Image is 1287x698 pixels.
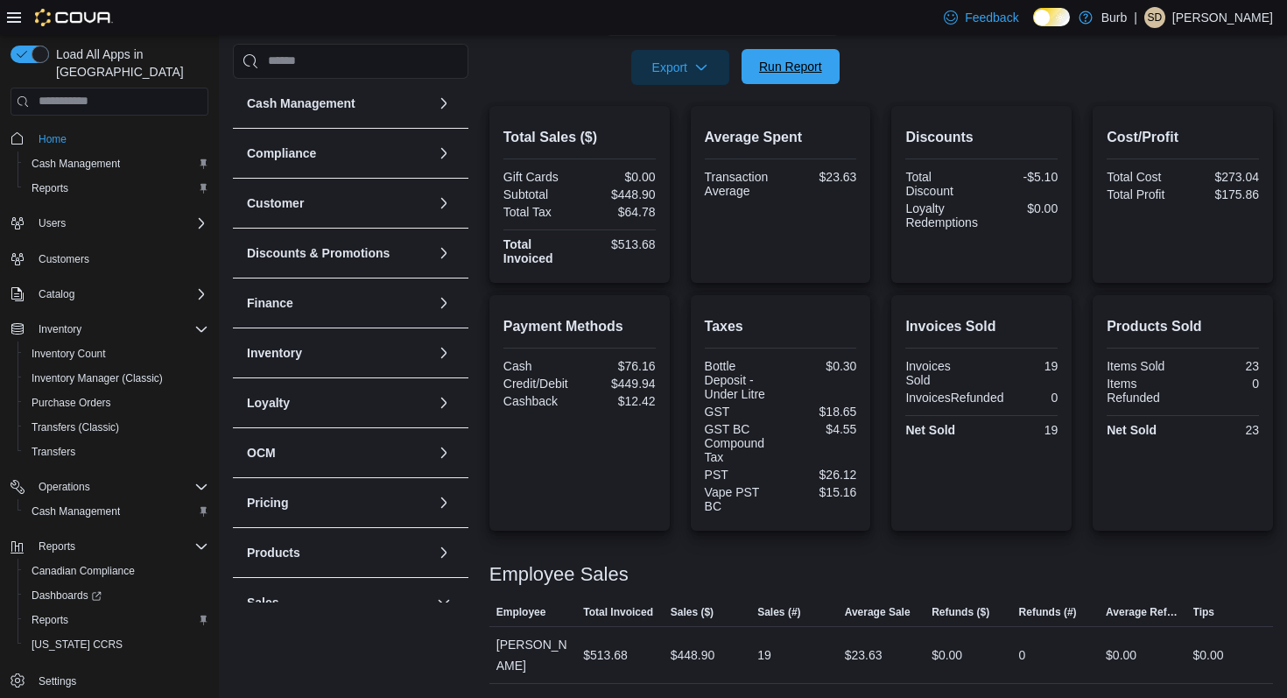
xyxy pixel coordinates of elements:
[25,392,118,413] a: Purchase Orders
[583,237,656,251] div: $513.68
[32,347,106,361] span: Inventory Count
[433,342,454,363] button: Inventory
[1107,377,1179,405] div: Items Refunded
[32,638,123,652] span: [US_STATE] CCRS
[705,422,777,464] div: GST BC Compound Tax
[25,585,109,606] a: Dashboards
[433,392,454,413] button: Loyalty
[25,501,208,522] span: Cash Management
[503,127,656,148] h2: Total Sales ($)
[784,170,856,184] div: $23.63
[25,634,208,655] span: Washington CCRS
[247,194,430,212] button: Customer
[32,319,208,340] span: Inventory
[1193,645,1224,666] div: $0.00
[705,405,777,419] div: GST
[247,544,300,561] h3: Products
[503,170,576,184] div: Gift Cards
[25,501,127,522] a: Cash Management
[32,249,96,270] a: Customers
[642,50,719,85] span: Export
[4,282,215,307] button: Catalog
[496,605,546,619] span: Employee
[32,564,135,578] span: Canadian Compliance
[39,539,75,553] span: Reports
[32,445,75,459] span: Transfers
[1186,187,1259,201] div: $175.86
[18,391,215,415] button: Purchase Orders
[433,492,454,513] button: Pricing
[25,561,142,582] a: Canadian Compliance
[32,669,208,691] span: Settings
[1107,127,1259,148] h2: Cost/Profit
[247,145,316,162] h3: Compliance
[32,248,208,270] span: Customers
[757,645,771,666] div: 19
[247,95,355,112] h3: Cash Management
[784,422,856,436] div: $4.55
[39,480,90,494] span: Operations
[985,170,1058,184] div: -$5.10
[18,559,215,583] button: Canadian Compliance
[1107,423,1157,437] strong: Net Sold
[247,594,279,611] h3: Sales
[985,423,1058,437] div: 19
[32,536,208,557] span: Reports
[247,294,430,312] button: Finance
[32,476,97,497] button: Operations
[1010,391,1058,405] div: 0
[18,152,215,176] button: Cash Management
[25,178,208,199] span: Reports
[1193,605,1214,619] span: Tips
[247,444,430,462] button: OCM
[25,178,75,199] a: Reports
[489,627,576,683] div: [PERSON_NAME]
[25,417,126,438] a: Transfers (Classic)
[247,344,302,362] h3: Inventory
[25,368,170,389] a: Inventory Manager (Classic)
[18,366,215,391] button: Inventory Manager (Classic)
[18,342,215,366] button: Inventory Count
[583,187,656,201] div: $448.90
[25,610,208,631] span: Reports
[25,368,208,389] span: Inventory Manager (Classic)
[25,561,208,582] span: Canadian Compliance
[39,252,89,266] span: Customers
[247,244,390,262] h3: Discounts & Promotions
[784,485,856,499] div: $15.16
[1107,187,1179,201] div: Total Profit
[631,50,729,85] button: Export
[759,58,822,75] span: Run Report
[39,322,81,336] span: Inventory
[742,49,840,84] button: Run Report
[25,153,127,174] a: Cash Management
[784,359,856,373] div: $0.30
[1172,7,1273,28] p: [PERSON_NAME]
[32,213,208,234] span: Users
[25,441,82,462] a: Transfers
[671,645,715,666] div: $448.90
[433,193,454,214] button: Customer
[25,392,208,413] span: Purchase Orders
[845,645,883,666] div: $23.63
[705,316,857,337] h2: Taxes
[247,194,304,212] h3: Customer
[932,645,962,666] div: $0.00
[35,9,113,26] img: Cova
[4,211,215,236] button: Users
[247,494,430,511] button: Pricing
[1106,645,1136,666] div: $0.00
[32,284,81,305] button: Catalog
[32,671,83,692] a: Settings
[1033,26,1034,27] span: Dark Mode
[1186,359,1259,373] div: 23
[25,585,208,606] span: Dashboards
[1134,7,1137,28] p: |
[1033,8,1070,26] input: Dark Mode
[25,343,113,364] a: Inventory Count
[1186,423,1259,437] div: 23
[705,485,777,513] div: Vape PST BC
[1101,7,1128,28] p: Burb
[247,344,430,362] button: Inventory
[905,391,1003,405] div: InvoicesRefunded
